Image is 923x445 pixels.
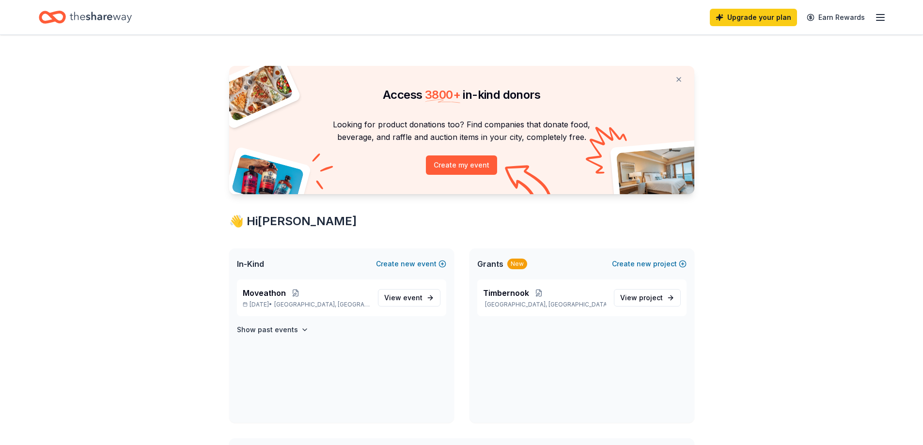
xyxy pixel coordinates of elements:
a: Upgrade your plan [710,9,797,26]
h4: Show past events [237,324,298,336]
button: Createnewevent [376,258,446,270]
img: Curvy arrow [505,165,553,201]
a: Earn Rewards [801,9,871,26]
span: new [401,258,415,270]
a: View event [378,289,440,307]
span: project [639,293,663,302]
span: [GEOGRAPHIC_DATA], [GEOGRAPHIC_DATA] [274,301,370,308]
span: View [384,292,422,304]
img: Pizza [218,60,294,122]
span: View [620,292,663,304]
span: Moveathon [243,287,286,299]
p: [GEOGRAPHIC_DATA], [GEOGRAPHIC_DATA] [483,301,606,308]
span: In-Kind [237,258,264,270]
a: Home [39,6,132,29]
span: new [637,258,651,270]
span: 3800 + [425,88,460,102]
span: Grants [477,258,503,270]
a: View project [614,289,681,307]
span: event [403,293,422,302]
button: Createnewproject [612,258,687,270]
div: New [507,259,527,269]
span: Timbernook [483,287,529,299]
button: Create my event [426,155,497,175]
button: Show past events [237,324,309,336]
p: [DATE] • [243,301,370,308]
div: 👋 Hi [PERSON_NAME] [229,214,694,229]
p: Looking for product donations too? Find companies that donate food, beverage, and raffle and auct... [241,118,683,144]
span: Access in-kind donors [383,88,540,102]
